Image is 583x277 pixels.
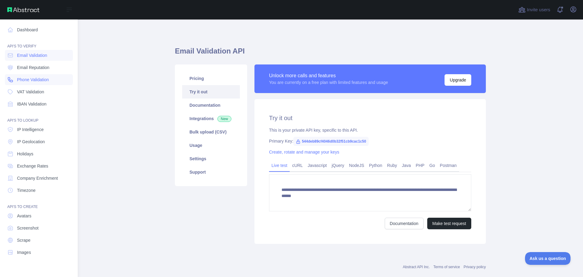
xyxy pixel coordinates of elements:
a: Dashboard [5,24,73,35]
a: Terms of service [433,265,460,269]
a: Try it out [182,85,240,99]
a: Javascript [305,161,329,170]
span: Phone Validation [17,77,49,83]
a: Company Enrichment [5,173,73,184]
a: Scrape [5,235,73,246]
h1: Email Validation API [175,46,486,61]
a: PHP [413,161,427,170]
a: Phone Validation [5,74,73,85]
h2: Try it out [269,114,471,122]
a: VAT Validation [5,86,73,97]
div: Unlock more calls and features [269,72,388,79]
span: Images [17,249,31,255]
a: Postman [438,161,459,170]
a: Python [367,161,385,170]
span: Avatars [17,213,31,219]
a: Documentation [385,218,424,229]
span: New [217,116,231,122]
a: Screenshot [5,223,73,234]
a: IP Intelligence [5,124,73,135]
div: API'S TO CREATE [5,197,73,209]
a: NodeJS [346,161,367,170]
span: Holidays [17,151,33,157]
a: Settings [182,152,240,165]
a: Java [400,161,414,170]
span: Exchange Rates [17,163,48,169]
iframe: Toggle Customer Support [525,252,571,265]
a: Ruby [385,161,400,170]
div: This is your private API key, specific to this API. [269,127,471,133]
a: IBAN Validation [5,99,73,109]
button: Upgrade [445,74,471,86]
span: IBAN Validation [17,101,46,107]
span: IP Intelligence [17,126,44,133]
a: Exchange Rates [5,161,73,171]
span: VAT Validation [17,89,44,95]
div: API'S TO LOOKUP [5,111,73,123]
span: Timezone [17,187,36,193]
a: Avatars [5,210,73,221]
span: Email Validation [17,52,47,58]
span: IP Geolocation [17,139,45,145]
a: Documentation [182,99,240,112]
a: IP Geolocation [5,136,73,147]
span: 544deb89cf4046d0b32f51cb9cac1c50 [293,137,369,146]
div: Primary Key: [269,138,471,144]
a: Create, rotate and manage your keys [269,150,339,154]
a: Abstract API Inc. [403,265,430,269]
a: Pricing [182,72,240,85]
span: Email Reputation [17,64,49,71]
a: Support [182,165,240,179]
span: Scrape [17,237,30,243]
a: Email Validation [5,50,73,61]
button: Make test request [427,218,471,229]
img: Abstract API [7,7,39,12]
a: Bulk upload (CSV) [182,125,240,139]
a: Usage [182,139,240,152]
a: jQuery [329,161,346,170]
button: Invite users [517,5,551,15]
a: Live test [269,161,290,170]
div: You are currently on a free plan with limited features and usage [269,79,388,85]
span: Invite users [527,6,550,13]
span: Screenshot [17,225,39,231]
span: Company Enrichment [17,175,58,181]
div: API'S TO VERIFY [5,36,73,49]
a: Holidays [5,148,73,159]
a: Timezone [5,185,73,196]
a: Images [5,247,73,258]
a: Go [427,161,438,170]
a: Integrations New [182,112,240,125]
a: cURL [290,161,305,170]
a: Email Reputation [5,62,73,73]
a: Privacy policy [464,265,486,269]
